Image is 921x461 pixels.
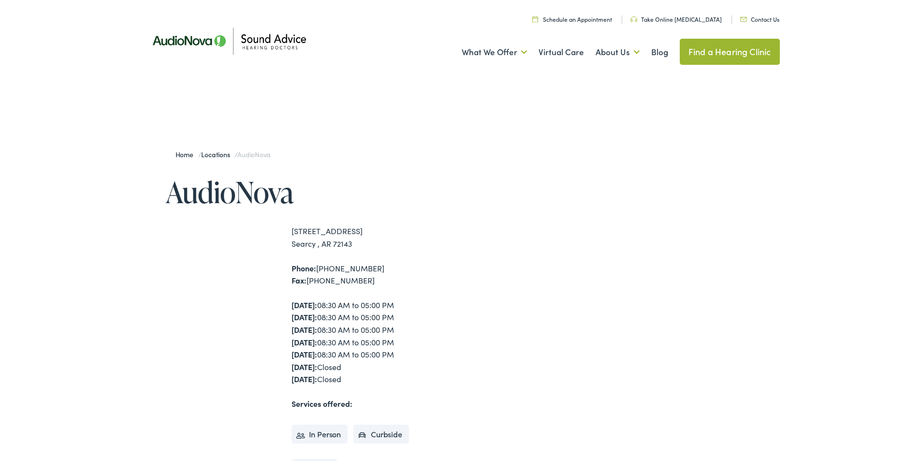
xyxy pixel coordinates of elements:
a: Home [175,149,198,159]
span: / / [175,149,271,159]
div: [PHONE_NUMBER] [PHONE_NUMBER] [292,262,461,287]
a: Virtual Care [539,34,584,70]
a: Find a Hearing Clinic [680,39,780,65]
strong: Phone: [292,263,316,273]
h1: AudioNova [166,176,461,208]
strong: Services offered: [292,398,352,409]
div: [STREET_ADDRESS] Searcy , AR 72143 [292,225,461,250]
a: About Us [596,34,640,70]
li: In Person [292,425,348,444]
strong: [DATE]: [292,299,317,310]
div: 08:30 AM to 05:00 PM 08:30 AM to 05:00 PM 08:30 AM to 05:00 PM 08:30 AM to 05:00 PM 08:30 AM to 0... [292,299,461,386]
a: Take Online [MEDICAL_DATA] [630,15,722,23]
li: Curbside [353,425,409,444]
strong: [DATE]: [292,337,317,347]
strong: [DATE]: [292,324,317,335]
strong: [DATE]: [292,373,317,384]
a: Schedule an Appointment [532,15,612,23]
strong: [DATE]: [292,312,317,322]
a: What We Offer [462,34,527,70]
a: Locations [201,149,234,159]
strong: [DATE]: [292,361,317,372]
img: Headphone icon in a unique green color, suggesting audio-related services or features. [630,16,637,22]
a: Contact Us [740,15,779,23]
img: Calendar icon in a unique green color, symbolizing scheduling or date-related features. [532,16,538,22]
strong: Fax: [292,275,307,285]
img: Icon representing mail communication in a unique green color, indicative of contact or communicat... [740,17,747,22]
a: Blog [651,34,668,70]
strong: [DATE]: [292,349,317,359]
span: AudioNova [237,149,270,159]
